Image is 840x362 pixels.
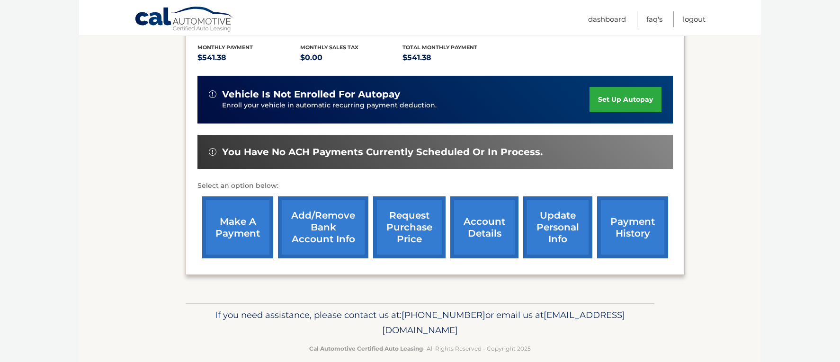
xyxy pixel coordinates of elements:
a: make a payment [202,196,273,258]
span: Monthly sales Tax [300,44,358,51]
p: - All Rights Reserved - Copyright 2025 [192,344,648,353]
span: Monthly Payment [197,44,253,51]
span: [PHONE_NUMBER] [402,309,485,320]
strong: Cal Automotive Certified Auto Leasing [309,345,423,352]
span: [EMAIL_ADDRESS][DOMAIN_NAME] [382,309,625,336]
a: account details [450,196,518,258]
a: payment history [597,196,668,258]
p: $0.00 [300,51,403,64]
a: update personal info [523,196,592,258]
img: alert-white.svg [209,90,216,98]
a: Dashboard [588,11,626,27]
a: request purchase price [373,196,446,258]
span: You have no ACH payments currently scheduled or in process. [222,146,543,158]
img: alert-white.svg [209,148,216,156]
a: FAQ's [646,11,662,27]
a: Cal Automotive [134,6,234,34]
p: $541.38 [402,51,505,64]
a: Add/Remove bank account info [278,196,368,258]
p: If you need assistance, please contact us at: or email us at [192,308,648,338]
a: Logout [683,11,706,27]
a: set up autopay [590,87,661,112]
p: $541.38 [197,51,300,64]
span: Total Monthly Payment [402,44,477,51]
p: Enroll your vehicle in automatic recurring payment deduction. [222,100,590,111]
p: Select an option below: [197,180,673,192]
span: vehicle is not enrolled for autopay [222,88,400,100]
